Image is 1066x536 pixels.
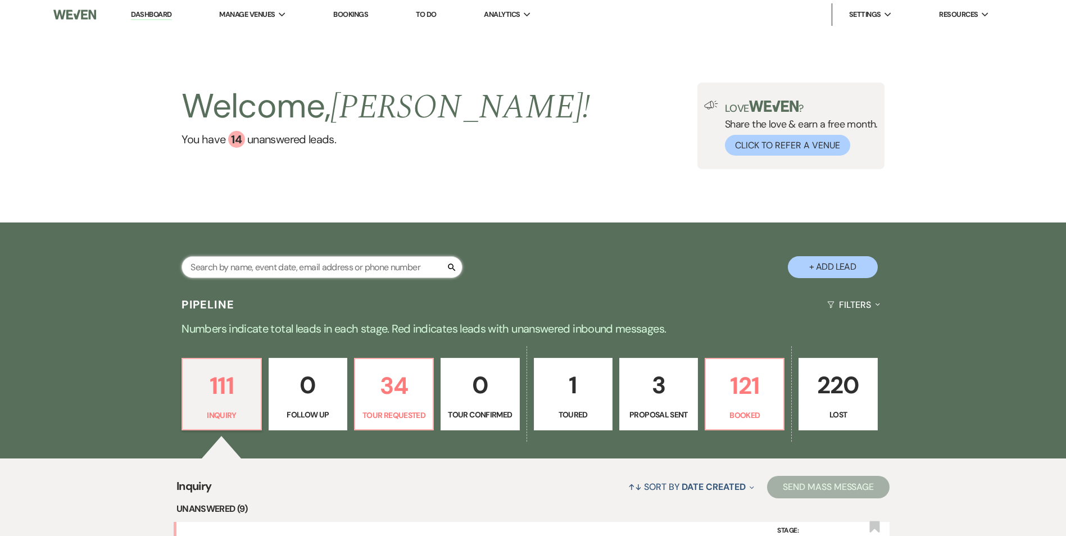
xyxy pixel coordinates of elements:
[849,9,881,20] span: Settings
[713,367,777,405] p: 121
[129,320,938,338] p: Numbers indicate total leads in each stage. Red indicates leads with unanswered inbound messages.
[788,256,878,278] button: + Add Lead
[749,101,799,112] img: weven-logo-green.svg
[176,478,212,502] span: Inquiry
[541,408,605,421] p: Toured
[182,256,462,278] input: Search by name, event date, email address or phone number
[806,366,870,404] p: 220
[628,481,642,493] span: ↑↓
[939,9,978,20] span: Resources
[624,472,759,502] button: Sort By Date Created
[131,10,171,20] a: Dashboard
[416,10,437,19] a: To Do
[182,83,590,131] h2: Welcome,
[448,366,512,404] p: 0
[718,101,878,156] div: Share the love & earn a free month.
[333,10,368,19] a: Bookings
[189,367,253,405] p: 111
[182,358,261,431] a: 111Inquiry
[330,81,590,133] span: [PERSON_NAME] !
[362,409,426,421] p: Tour Requested
[725,135,850,156] button: Click to Refer a Venue
[534,358,613,431] a: 1Toured
[725,101,878,113] p: Love ?
[627,408,691,421] p: Proposal Sent
[276,366,340,404] p: 0
[362,367,426,405] p: 34
[682,481,745,493] span: Date Created
[189,409,253,421] p: Inquiry
[823,290,884,320] button: Filters
[713,409,777,421] p: Booked
[799,358,877,431] a: 220Lost
[704,101,718,110] img: loud-speaker-illustration.svg
[219,9,275,20] span: Manage Venues
[541,366,605,404] p: 1
[182,131,590,148] a: You have 14 unanswered leads.
[354,358,434,431] a: 34Tour Requested
[627,366,691,404] p: 3
[269,358,347,431] a: 0Follow Up
[53,3,96,26] img: Weven Logo
[176,502,890,516] li: Unanswered (9)
[228,131,245,148] div: 14
[806,408,870,421] p: Lost
[441,358,519,431] a: 0Tour Confirmed
[182,297,234,312] h3: Pipeline
[276,408,340,421] p: Follow Up
[767,476,890,498] button: Send Mass Message
[448,408,512,421] p: Tour Confirmed
[619,358,698,431] a: 3Proposal Sent
[705,358,784,431] a: 121Booked
[484,9,520,20] span: Analytics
